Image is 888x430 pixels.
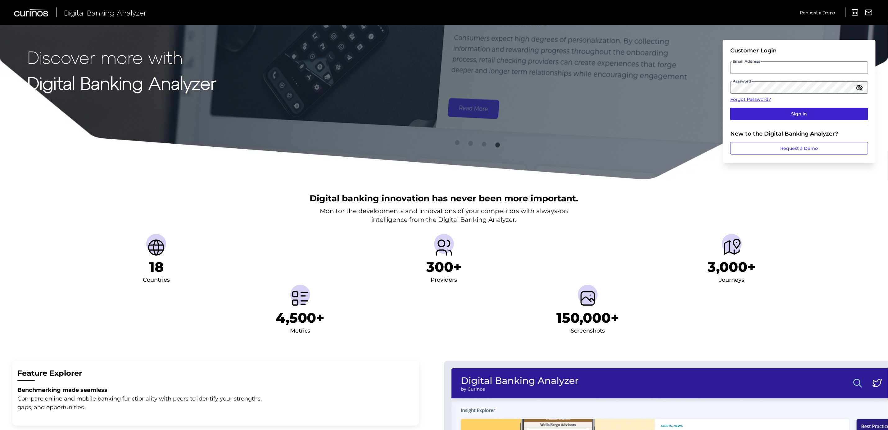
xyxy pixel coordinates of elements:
a: Request a Demo [730,142,868,155]
button: Sign In [730,108,868,120]
span: Email Address [732,59,761,64]
h1: 300+ [426,259,462,275]
div: Countries [143,275,170,285]
a: Request a Demo [800,7,835,18]
img: Countries [146,238,166,258]
h1: 150,000+ [556,310,619,326]
h1: 3,000+ [708,259,756,275]
button: Feature ExplorerBenchmarking made seamless Compare online and mobile banking functionality with p... [12,361,419,426]
p: Compare online and mobile banking functionality with peers to identify your strengths, gaps, and ... [17,394,266,412]
p: Discover more with [27,47,216,67]
img: Screenshots [578,289,598,308]
img: Metrics [290,289,310,308]
div: Providers [431,275,457,285]
div: New to the Digital Banking Analyzer? [730,130,868,137]
h2: Feature Explorer [17,368,414,378]
div: Customer Login [730,47,868,54]
div: Metrics [290,326,310,336]
h1: 4,500+ [276,310,325,326]
img: Providers [434,238,454,258]
div: Journeys [719,275,744,285]
strong: Benchmarking made seamless [17,387,107,393]
span: Digital Banking Analyzer [64,8,147,17]
img: Curinos [14,9,49,16]
div: Screenshots [571,326,605,336]
strong: Digital Banking Analyzer [27,72,216,93]
h2: Digital banking innovation has never been more important. [310,192,578,204]
img: Journeys [722,238,742,258]
h1: 18 [149,259,164,275]
span: Password [732,79,752,84]
span: Request a Demo [800,10,835,15]
a: Forgot Password? [730,96,868,103]
p: Monitor the developments and innovations of your competitors with always-on intelligence from the... [320,207,568,224]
